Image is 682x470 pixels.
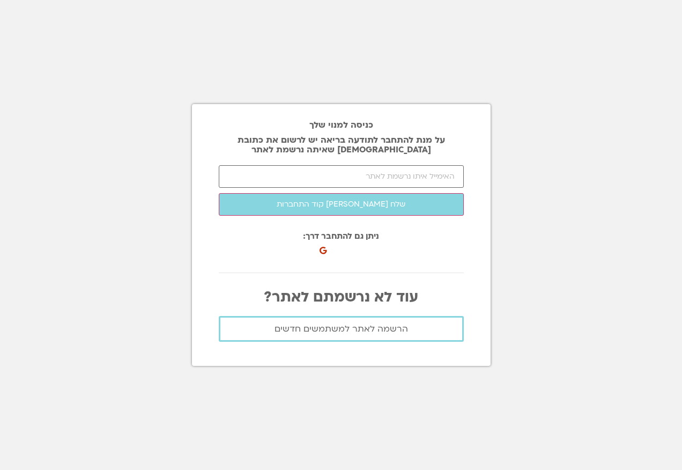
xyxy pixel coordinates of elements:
[219,316,464,342] a: הרשמה לאתר למשתמשים חדשים
[219,165,464,188] input: האימייל איתו נרשמת לאתר
[219,289,464,305] p: עוד לא נרשמתם לאתר?
[219,135,464,155] p: על מנת להתחבר לתודעה בריאה יש לרשום את כתובת [DEMOGRAPHIC_DATA] שאיתה נרשמת לאתר
[219,193,464,216] button: שלח [PERSON_NAME] קוד התחברות
[275,324,408,334] span: הרשמה לאתר למשתמשים חדשים
[219,120,464,130] h2: כניסה למנוי שלך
